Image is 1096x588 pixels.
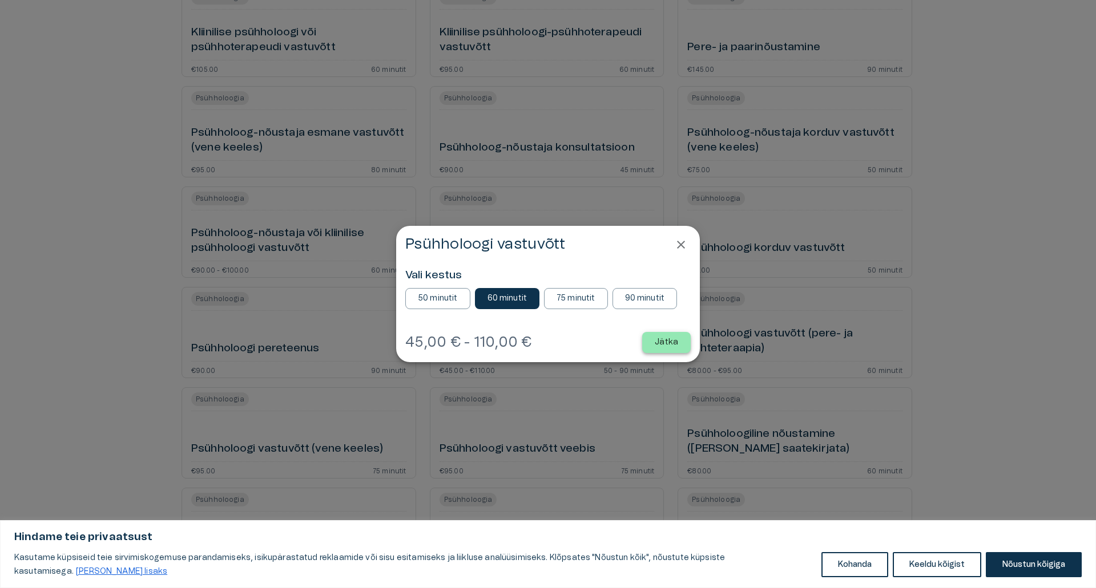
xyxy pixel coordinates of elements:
h6: Vali kestus [405,268,691,283]
h4: 45,00 € - 110,00 € [405,333,532,351]
button: Kohanda [821,552,888,577]
button: Nõustun kõigiga [986,552,1082,577]
button: 50 minutit [405,288,470,309]
p: Kasutame küpsiseid teie sirvimiskogemuse parandamiseks, isikupärastatud reklaamide või sisu esita... [14,551,813,578]
button: Keeldu kõigist [893,552,981,577]
span: Help [58,9,75,18]
p: 90 minutit [625,293,665,305]
p: 60 minutit [487,293,527,305]
button: 90 minutit [613,288,678,309]
button: Jätka [642,332,691,353]
button: 75 minutit [544,288,608,309]
p: 75 minutit [557,293,595,305]
a: Loe lisaks [75,567,168,576]
button: Close [671,235,691,254]
p: Hindame teie privaatsust [14,530,1082,544]
p: Jätka [655,336,678,348]
button: 60 minutit [475,288,540,309]
h4: Psühholoogi vastuvõtt [405,235,565,253]
p: 50 minutit [418,293,458,305]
